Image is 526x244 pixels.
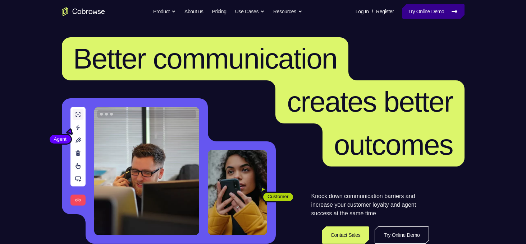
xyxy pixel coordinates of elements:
[235,4,265,19] button: Use Cases
[184,4,203,19] a: About us
[287,86,453,118] span: creates better
[311,192,429,218] p: Knock down communication barriers and increase your customer loyalty and agent success at the sam...
[372,7,373,16] span: /
[356,4,369,19] a: Log In
[62,7,105,16] a: Go to the home page
[208,150,267,235] img: A customer holding their phone
[212,4,226,19] a: Pricing
[94,107,199,235] img: A customer support agent talking on the phone
[402,4,464,19] a: Try Online Demo
[73,43,337,75] span: Better communication
[334,129,453,161] span: outcomes
[376,4,394,19] a: Register
[153,4,176,19] button: Product
[273,4,302,19] button: Resources
[375,226,429,244] a: Try Online Demo
[322,226,369,244] a: Contact Sales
